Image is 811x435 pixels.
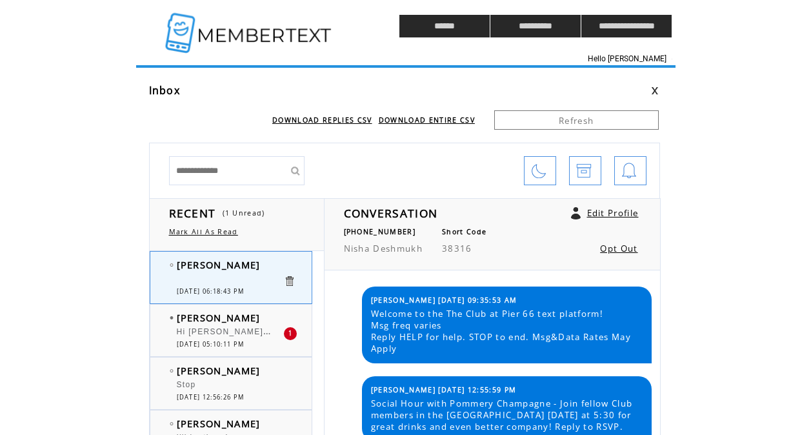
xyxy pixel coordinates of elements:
[272,116,372,125] a: DOWNLOAD REPLIES CSV
[177,258,261,271] span: [PERSON_NAME]
[373,243,423,254] span: Deshmukh
[379,116,475,125] a: DOWNLOAD ENTIRE CSV
[177,380,196,389] span: Stop
[285,156,305,185] input: Submit
[177,324,343,337] span: Hi [PERSON_NAME] & I ll be attending
[371,385,517,394] span: [PERSON_NAME] [DATE] 12:55:59 PM
[169,227,238,236] a: Mark All As Read
[283,275,295,287] a: Click to delete these messgaes
[177,287,245,296] span: [DATE] 06:18:43 PM
[587,207,639,219] a: Edit Profile
[177,311,261,324] span: [PERSON_NAME]
[169,205,216,221] span: RECENT
[442,243,472,254] span: 38316
[149,83,181,97] span: Inbox
[531,157,546,186] img: dnd.png
[371,398,642,432] span: Social Hour with Pommery Champagne - Join fellow Club members in the [GEOGRAPHIC_DATA] [DATE] at ...
[177,417,261,430] span: [PERSON_NAME]
[344,227,416,236] span: [PHONE_NUMBER]
[170,316,174,319] img: bulletFull.png
[177,393,245,401] span: [DATE] 12:56:26 PM
[442,227,486,236] span: Short Code
[170,422,174,425] img: bulletEmpty.png
[170,263,174,267] img: bulletEmpty.png
[588,54,666,63] span: Hello [PERSON_NAME]
[170,369,174,372] img: bulletEmpty.png
[371,308,642,354] span: Welcome to the The Club at Pier 66 text platform! Msg freq varies Reply HELP for help. STOP to en...
[344,243,370,254] span: Nisha
[494,110,659,130] a: Refresh
[177,364,261,377] span: [PERSON_NAME]
[621,157,637,186] img: bell.png
[371,296,517,305] span: [PERSON_NAME] [DATE] 09:35:53 AM
[571,207,581,219] a: Click to edit user profile
[576,157,592,186] img: archive.png
[223,208,265,217] span: (1 Unread)
[344,205,438,221] span: CONVERSATION
[284,327,297,340] div: 1
[600,243,637,254] a: Opt Out
[177,340,245,349] span: [DATE] 05:10:11 PM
